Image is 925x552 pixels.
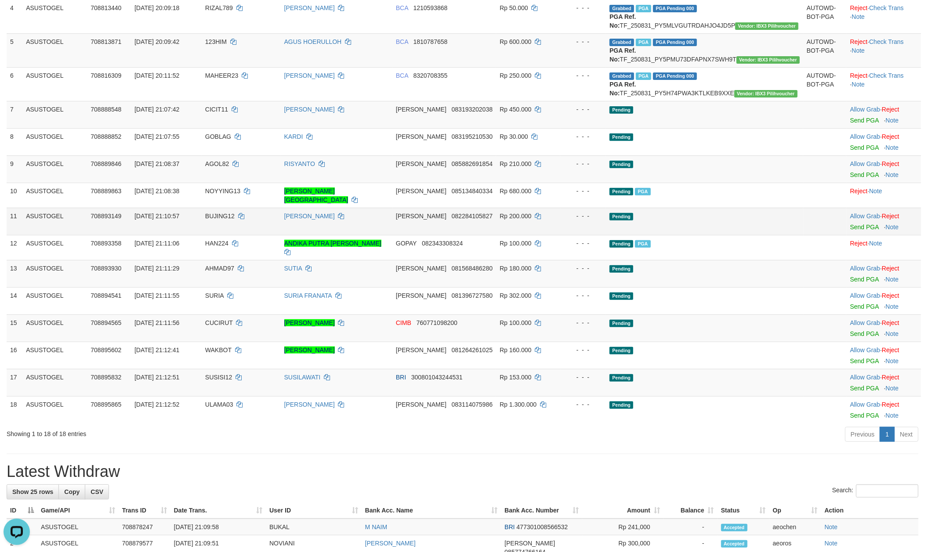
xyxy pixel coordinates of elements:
[846,183,921,208] td: ·
[734,90,798,97] span: Vendor URL: https://payment5.1velocity.biz
[852,47,865,54] a: Note
[22,260,87,287] td: ASUSTOGEL
[500,160,531,167] span: Rp 210.000
[205,106,228,113] span: CICIT11
[452,401,493,408] span: Copy 083114075986 to clipboard
[894,427,918,442] a: Next
[885,144,899,151] a: Note
[284,240,381,247] a: ANDIKA PUTRA [PERSON_NAME]
[882,213,900,220] a: Reject
[869,240,882,247] a: Note
[91,4,121,11] span: 708813440
[22,33,87,67] td: ASUSTOGEL
[396,4,408,11] span: BCA
[134,240,179,247] span: [DATE] 21:11:06
[850,106,881,113] span: ·
[7,396,22,423] td: 18
[880,427,895,442] a: 1
[882,133,900,140] a: Reject
[850,160,881,167] span: ·
[37,502,119,519] th: Game/API: activate to sort column ascending
[396,38,408,45] span: BCA
[91,240,121,247] span: 708893358
[205,374,232,381] span: SUSISI12
[134,319,179,326] span: [DATE] 21:11:56
[609,213,633,220] span: Pending
[850,133,880,140] a: Allow Grab
[564,105,602,114] div: - - -
[119,502,170,519] th: Trans ID: activate to sort column ascending
[500,4,528,11] span: Rp 50.000
[58,484,85,499] a: Copy
[850,265,881,272] span: ·
[564,132,602,141] div: - - -
[636,72,651,80] span: Marked by aeotriv
[845,427,880,442] a: Previous
[885,276,899,283] a: Note
[500,213,531,220] span: Rp 200.000
[284,319,335,326] a: [PERSON_NAME]
[170,519,266,535] td: [DATE] 21:09:58
[885,357,899,364] a: Note
[452,188,493,195] span: Copy 085134840334 to clipboard
[7,67,22,101] td: 6
[869,4,904,11] a: Check Trans
[882,106,900,113] a: Reject
[869,72,904,79] a: Check Trans
[636,5,651,12] span: Marked by aeotriv
[91,188,121,195] span: 708889863
[7,314,22,342] td: 15
[500,38,531,45] span: Rp 600.000
[266,519,362,535] td: BUKAL
[564,239,602,248] div: - - -
[850,265,880,272] a: Allow Grab
[582,519,664,535] td: Rp 241,000
[850,412,878,419] a: Send PGA
[134,346,179,354] span: [DATE] 21:12:41
[885,171,899,178] a: Note
[205,401,233,408] span: ULAMA03
[609,13,636,29] b: PGA Ref. No:
[414,38,448,45] span: Copy 1810787658 to clipboard
[91,488,103,495] span: CSV
[7,463,918,480] h1: Latest Withdraw
[850,401,881,408] span: ·
[885,412,899,419] a: Note
[7,155,22,183] td: 9
[846,235,921,260] td: ·
[422,240,463,247] span: Copy 082343308324 to clipboard
[7,260,22,287] td: 13
[609,265,633,273] span: Pending
[205,265,234,272] span: AHMAD97
[365,540,416,547] a: [PERSON_NAME]
[850,133,881,140] span: ·
[564,291,602,300] div: - - -
[134,374,179,381] span: [DATE] 21:12:51
[22,235,87,260] td: ASUSTOGEL
[852,13,865,20] a: Note
[170,502,266,519] th: Date Trans.: activate to sort column ascending
[134,401,179,408] span: [DATE] 21:12:52
[769,519,821,535] td: aeochen
[635,240,650,248] span: Marked by aeoros
[365,523,388,530] a: M NAIM
[134,4,179,11] span: [DATE] 20:09:18
[564,373,602,382] div: - - -
[500,265,531,272] span: Rp 180.000
[22,208,87,235] td: ASUSTOGEL
[7,342,22,369] td: 16
[653,72,697,80] span: PGA Pending
[736,56,800,64] span: Vendor URL: https://payment5.1velocity.biz
[885,224,899,231] a: Note
[564,159,602,168] div: - - -
[609,292,633,300] span: Pending
[64,488,80,495] span: Copy
[284,4,335,11] a: [PERSON_NAME]
[85,484,109,499] a: CSV
[882,292,900,299] a: Reject
[850,319,881,326] span: ·
[7,101,22,128] td: 7
[882,319,900,326] a: Reject
[850,160,880,167] a: Allow Grab
[609,161,633,168] span: Pending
